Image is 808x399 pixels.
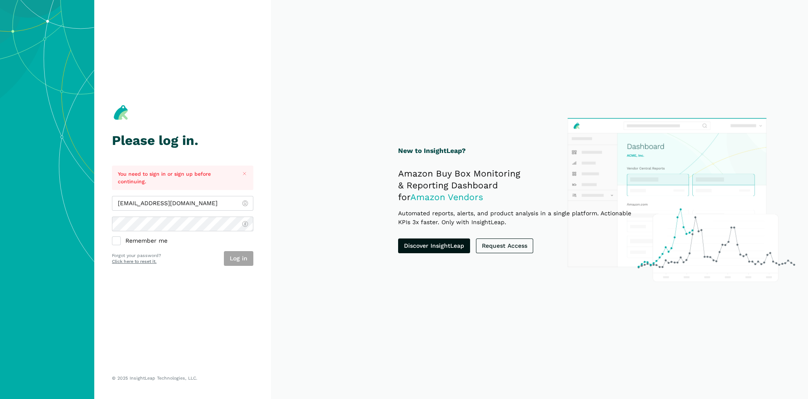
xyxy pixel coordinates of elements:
[410,192,483,202] span: Amazon Vendors
[398,209,644,227] p: Automated reports, alerts, and product analysis in a single platform. Actionable KPIs 3x faster. ...
[112,133,253,148] h1: Please log in.
[476,238,533,253] a: Request Access
[239,169,250,179] button: Close
[398,238,470,253] a: Discover InsightLeap
[112,237,253,245] label: Remember me
[118,170,234,186] p: You need to sign in or sign up before continuing.
[112,375,253,381] p: © 2025 InsightLeap Technologies, LLC.
[563,114,799,286] img: InsightLeap Product
[398,168,644,203] h2: Amazon Buy Box Monitoring & Reporting Dashboard for
[112,259,157,264] a: Click here to reset it.
[112,252,161,259] p: Forgot your password?
[398,146,644,156] h1: New to InsightLeap?
[112,196,253,211] input: admin@insightleap.com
